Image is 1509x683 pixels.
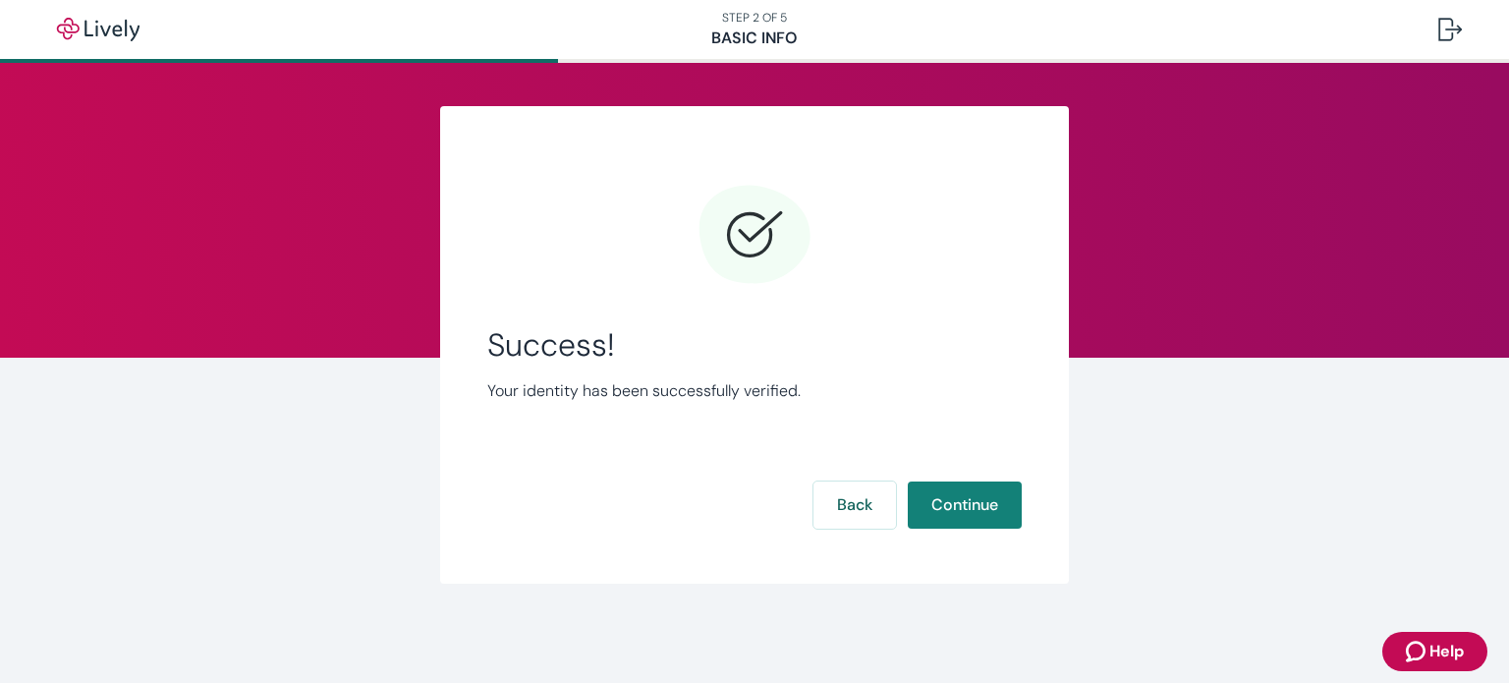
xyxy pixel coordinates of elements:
p: Your identity has been successfully verified. [487,379,1022,403]
img: Lively [43,18,153,41]
button: Back [813,482,896,529]
button: Zendesk support iconHelp [1382,632,1487,671]
svg: Zendesk support icon [1406,640,1429,663]
button: Continue [908,482,1022,529]
span: Help [1429,640,1464,663]
svg: Checkmark icon [696,177,813,295]
button: Log out [1423,6,1478,53]
span: Success! [487,326,1022,364]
